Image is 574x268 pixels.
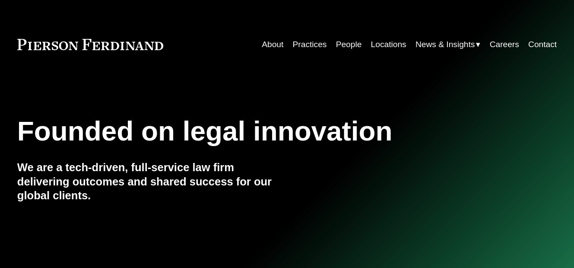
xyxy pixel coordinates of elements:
[17,115,467,147] h1: Founded on legal innovation
[17,160,287,202] h4: We are a tech-driven, full-service law firm delivering outcomes and shared success for our global...
[262,36,283,53] a: About
[415,37,475,52] span: News & Insights
[490,36,519,53] a: Careers
[371,36,406,53] a: Locations
[528,36,557,53] a: Contact
[336,36,362,53] a: People
[415,36,480,53] a: folder dropdown
[293,36,327,53] a: Practices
